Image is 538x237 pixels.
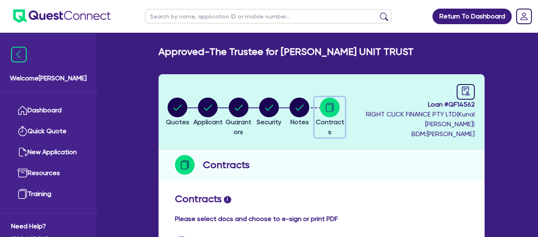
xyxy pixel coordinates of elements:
span: i [224,196,231,203]
button: Quotes [166,97,190,128]
span: Welcome [PERSON_NAME] [10,73,87,83]
a: New Application [11,142,85,163]
span: Security [257,118,281,126]
button: Contracts [315,97,345,137]
h4: Please select docs and choose to e-sign or print PDF [175,215,468,223]
button: Guarantors [223,97,253,137]
span: Notes [290,118,309,126]
img: quest-connect-logo-blue [13,9,110,23]
button: Notes [289,97,310,128]
span: Contracts [316,118,344,136]
img: new-application [18,147,28,157]
button: Applicant [193,97,223,128]
img: quick-quote [18,126,28,136]
img: training [18,189,28,199]
span: audit [461,87,470,96]
img: step-icon [175,155,195,175]
span: RIGHT CLICK FINANCE PTY LTD ( Kunal [PERSON_NAME] ) [366,110,475,128]
span: Applicant [193,118,223,126]
a: Dashboard [11,100,85,121]
img: icon-menu-close [11,47,27,62]
span: Need Help? [11,221,85,231]
input: Search by name, application ID or mobile number... [145,9,391,23]
img: resources [18,168,28,178]
a: Resources [11,163,85,184]
span: Loan # QF14562 [347,100,475,109]
h2: Contracts [175,193,468,205]
a: audit [457,84,475,100]
span: Guarantors [225,118,251,136]
a: Return To Dashboard [432,9,512,24]
a: Quick Quote [11,121,85,142]
button: Security [256,97,282,128]
h2: Contracts [203,157,250,172]
a: Dropdown toggle [513,6,535,27]
span: BDM: [PERSON_NAME] [347,129,475,139]
a: Training [11,184,85,205]
h2: Approved - The Trustee for [PERSON_NAME] UNIT TRUST [159,46,414,58]
span: Quotes [166,118,189,126]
